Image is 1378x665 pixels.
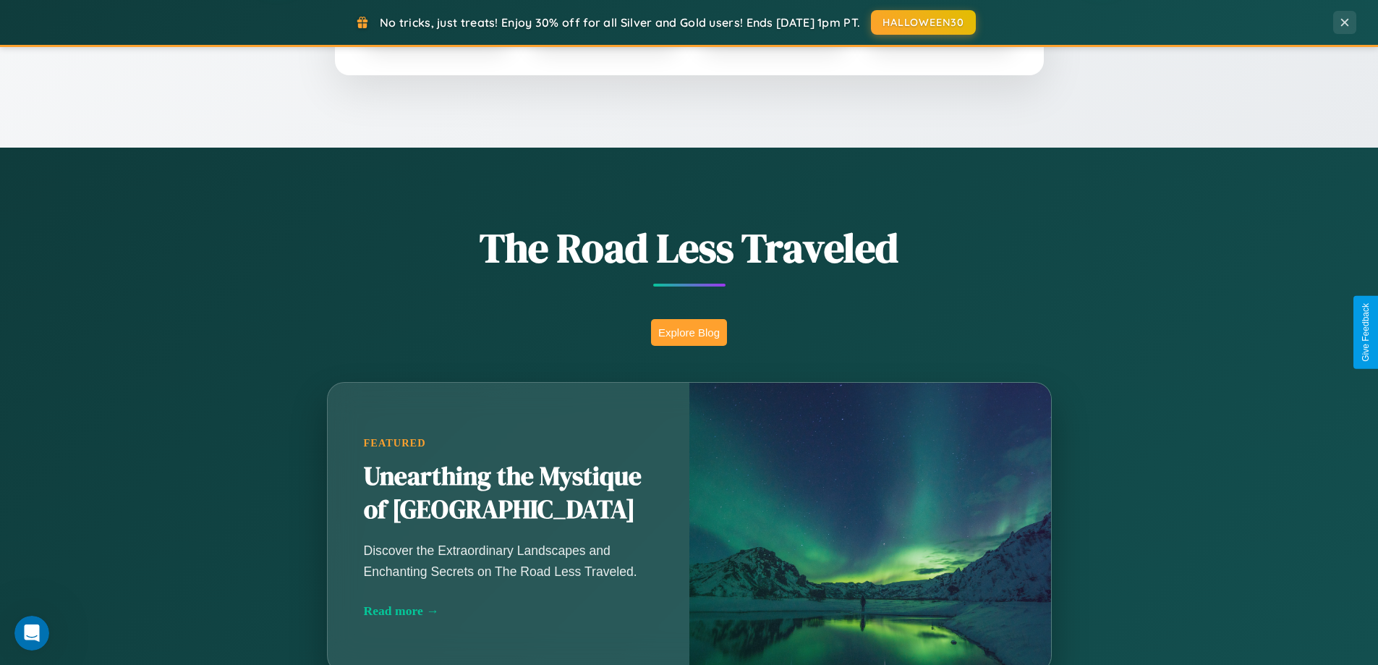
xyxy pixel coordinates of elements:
div: Give Feedback [1361,303,1371,362]
p: Discover the Extraordinary Landscapes and Enchanting Secrets on The Road Less Traveled. [364,541,653,581]
div: Featured [364,437,653,449]
button: HALLOWEEN30 [871,10,976,35]
div: Open Intercom Messenger [6,6,269,46]
span: No tricks, just treats! Enjoy 30% off for all Silver and Gold users! Ends [DATE] 1pm PT. [380,15,860,30]
div: Read more → [364,603,653,619]
h1: The Road Less Traveled [255,220,1123,276]
button: Explore Blog [651,319,727,346]
h2: Unearthing the Mystique of [GEOGRAPHIC_DATA] [364,460,653,527]
iframe: Intercom live chat [14,616,49,651]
